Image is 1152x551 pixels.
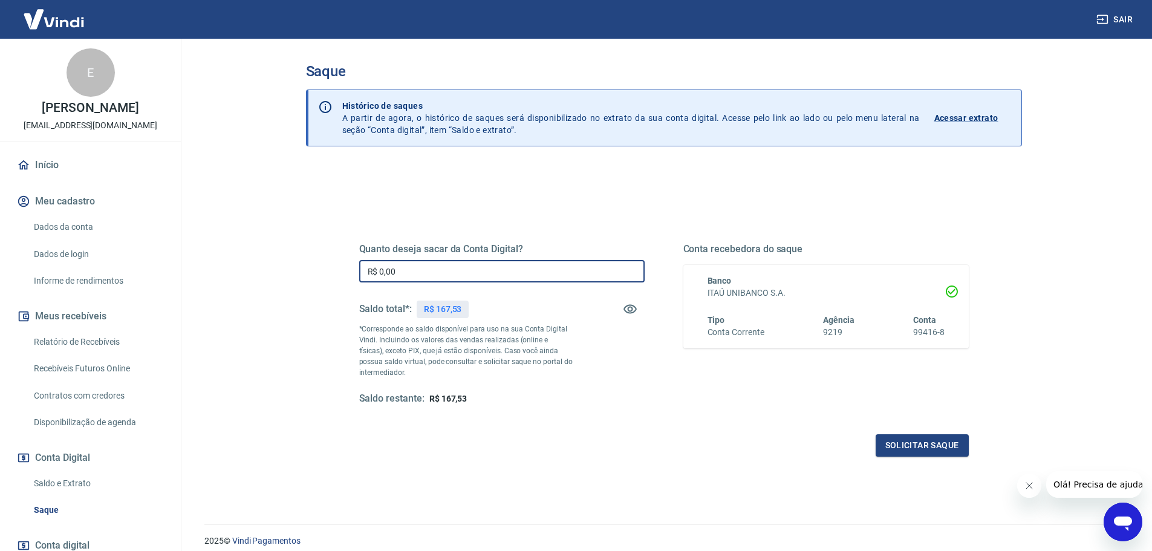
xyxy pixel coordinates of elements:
button: Meus recebíveis [15,303,166,330]
p: [PERSON_NAME] [42,102,138,114]
h6: ITAÚ UNIBANCO S.A. [708,287,945,299]
p: [EMAIL_ADDRESS][DOMAIN_NAME] [24,119,157,132]
a: Acessar extrato [934,100,1012,136]
button: Solicitar saque [876,434,969,457]
span: Olá! Precisa de ajuda? [7,8,102,18]
h6: Conta Corrente [708,326,764,339]
h6: 9219 [823,326,854,339]
a: Contratos com credores [29,383,166,408]
button: Sair [1094,8,1137,31]
iframe: Botão para abrir a janela de mensagens [1104,503,1142,541]
h5: Quanto deseja sacar da Conta Digital? [359,243,645,255]
p: R$ 167,53 [424,303,462,316]
a: Relatório de Recebíveis [29,330,166,354]
span: Banco [708,276,732,285]
a: Recebíveis Futuros Online [29,356,166,381]
a: Saque [29,498,166,523]
a: Início [15,152,166,178]
p: *Corresponde ao saldo disponível para uso na sua Conta Digital Vindi. Incluindo os valores das ve... [359,324,573,378]
h5: Saldo total*: [359,303,412,315]
div: E [67,48,115,97]
span: Tipo [708,315,725,325]
a: Dados de login [29,242,166,267]
a: Informe de rendimentos [29,269,166,293]
h3: Saque [306,63,1022,80]
button: Meu cadastro [15,188,166,215]
h6: 99416-8 [913,326,945,339]
h5: Conta recebedora do saque [683,243,969,255]
a: Dados da conta [29,215,166,240]
a: Saldo e Extrato [29,471,166,496]
span: Conta [913,315,936,325]
img: Vindi [15,1,93,37]
p: A partir de agora, o histórico de saques será disponibilizado no extrato da sua conta digital. Ac... [342,100,920,136]
span: R$ 167,53 [429,394,467,403]
p: Acessar extrato [934,112,998,124]
span: Agência [823,315,854,325]
iframe: Mensagem da empresa [1046,471,1142,498]
h5: Saldo restante: [359,393,425,405]
iframe: Fechar mensagem [1017,474,1041,498]
p: 2025 © [204,535,1123,547]
a: Disponibilização de agenda [29,410,166,435]
p: Histórico de saques [342,100,920,112]
a: Vindi Pagamentos [232,536,301,546]
button: Conta Digital [15,445,166,471]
